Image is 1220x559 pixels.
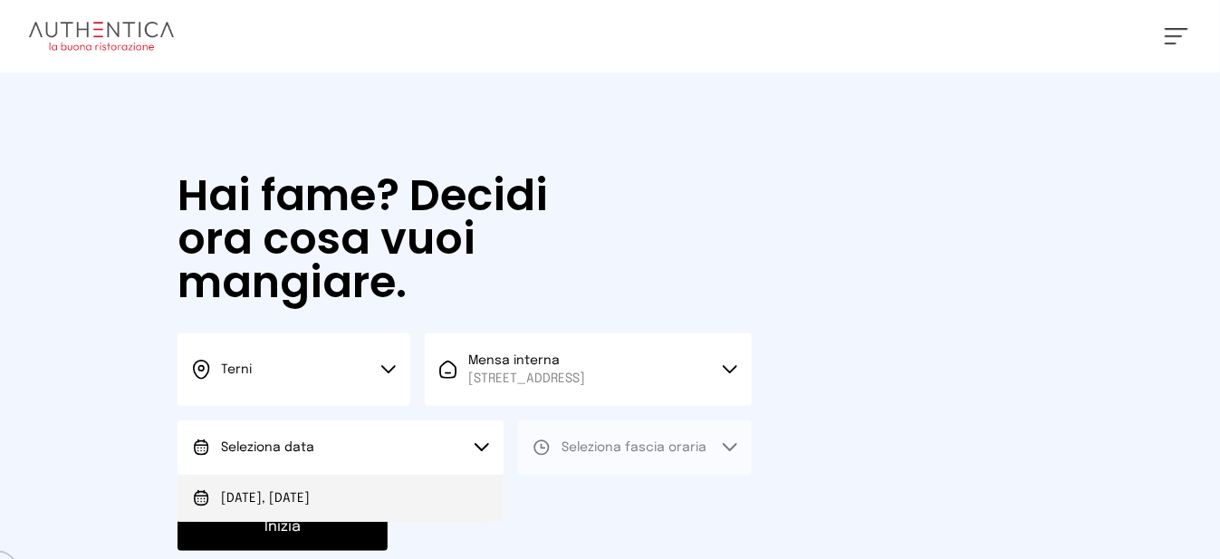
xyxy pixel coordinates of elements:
button: Inizia [178,504,388,551]
button: Seleziona data [178,420,504,475]
span: [DATE], [DATE] [221,489,310,507]
span: Seleziona data [221,441,314,454]
span: Seleziona fascia oraria [562,441,706,454]
button: Seleziona fascia oraria [518,420,751,475]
